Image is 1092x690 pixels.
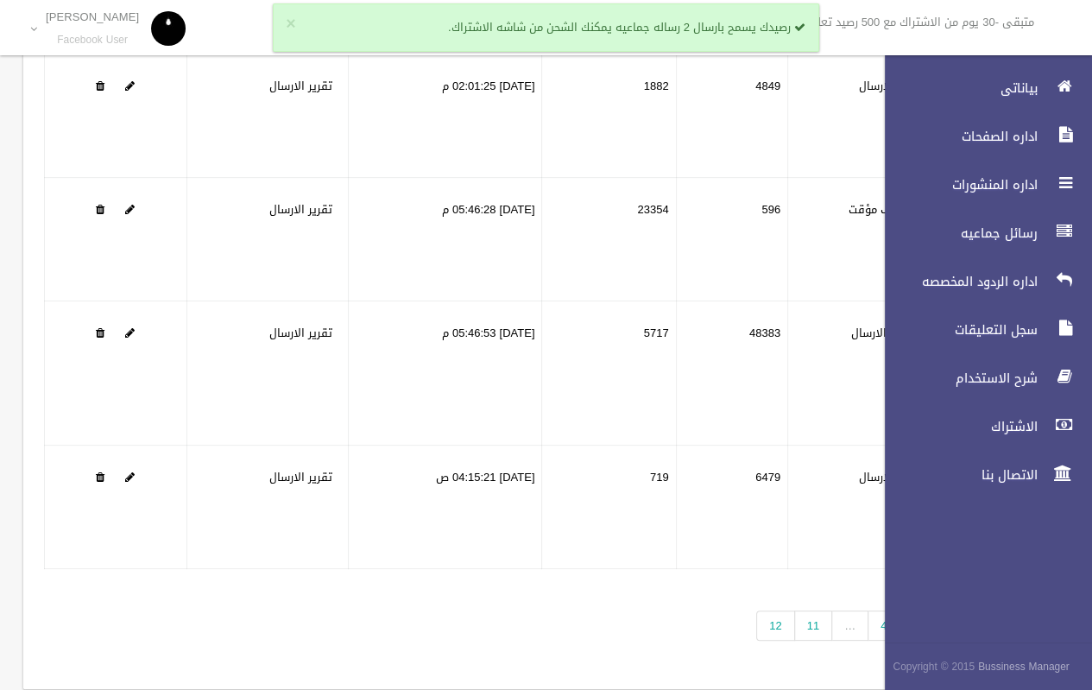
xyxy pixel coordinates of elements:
[870,79,1043,97] span: بياناتى
[870,456,1092,494] a: الاتصال بنا
[849,199,910,220] label: ايقاف مؤقت
[870,321,1043,339] span: سجل التعليقات
[870,214,1092,252] a: رسائل جماعيه
[859,76,910,97] label: تم الارسال
[542,301,676,446] td: 5717
[349,178,542,301] td: [DATE] 05:46:28 م
[870,370,1043,387] span: شرح الاستخدام
[269,199,332,220] a: تقرير الارسال
[542,446,676,569] td: 719
[870,466,1043,484] span: الاتصال بنا
[870,176,1043,193] span: اداره المنشورات
[870,311,1092,349] a: سجل التعليقات
[676,54,788,178] td: 4849
[870,117,1092,155] a: اداره الصفحات
[349,446,542,569] td: [DATE] 04:15:21 ص
[542,54,676,178] td: 1882
[125,466,135,488] a: Edit
[349,301,542,446] td: [DATE] 05:46:53 م
[870,418,1043,435] span: الاشتراك
[870,166,1092,204] a: اداره المنشورات
[125,199,135,220] a: Edit
[870,408,1092,446] a: الاشتراك
[125,322,135,344] a: Edit
[676,301,788,446] td: 48383
[269,322,332,344] a: تقرير الارسال
[851,323,910,344] label: تحت الارسال
[273,3,819,52] div: رصيدك يسمح بارسال 2 رساله جماعيه يمكنك الشحن من شاشه الاشتراك.
[870,225,1043,242] span: رسائل جماعيه
[269,75,332,97] a: تقرير الارسال
[676,178,788,301] td: 596
[794,611,832,641] a: 11
[756,611,794,641] a: 12
[870,273,1043,290] span: اداره الردود المخصصه
[269,466,332,488] a: تقرير الارسال
[46,10,139,23] p: [PERSON_NAME]
[542,178,676,301] td: 23354
[870,263,1092,301] a: اداره الردود المخصصه
[870,128,1043,145] span: اداره الصفحات
[286,16,295,33] button: ×
[46,34,139,47] small: Facebook User
[125,75,135,97] a: Edit
[868,611,899,641] a: 4
[870,359,1092,397] a: شرح الاستخدام
[349,54,542,178] td: [DATE] 02:01:25 م
[978,657,1070,676] strong: Bussiness Manager
[893,657,975,676] span: Copyright © 2015
[870,69,1092,107] a: بياناتى
[831,611,868,641] span: …
[859,467,910,488] label: تم الارسال
[676,446,788,569] td: 6479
